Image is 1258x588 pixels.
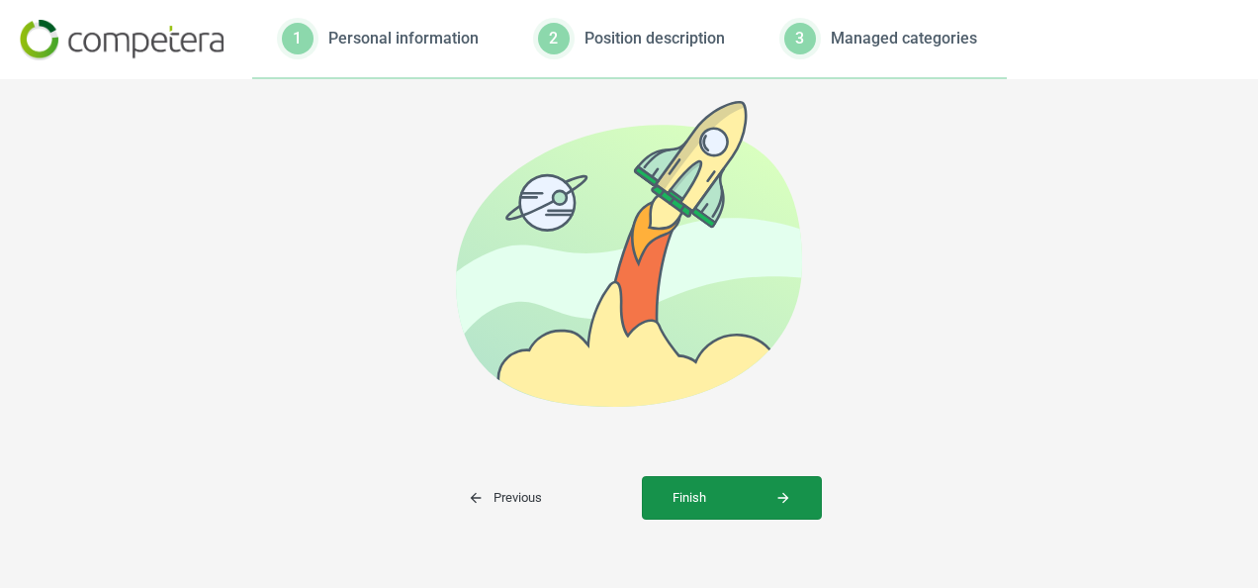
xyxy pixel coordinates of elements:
div: 1 [282,23,314,54]
i: arrow_back [468,490,484,506]
div: 2 [538,23,570,54]
div: Position description [584,28,725,49]
div: Managed categories [831,28,977,49]
button: arrow_backPrevious [437,476,642,520]
div: 3 [784,23,816,54]
span: Previous [468,489,542,507]
img: 53180b315ed9a01495a3e13e59d7733e.svg [456,101,802,407]
span: Finish [673,489,791,507]
img: 7b73d85f1bbbb9d816539e11aedcf956.png [20,20,224,60]
button: Finisharrow_forward [642,476,822,520]
div: Personal information [328,28,479,49]
i: arrow_forward [775,490,791,506]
